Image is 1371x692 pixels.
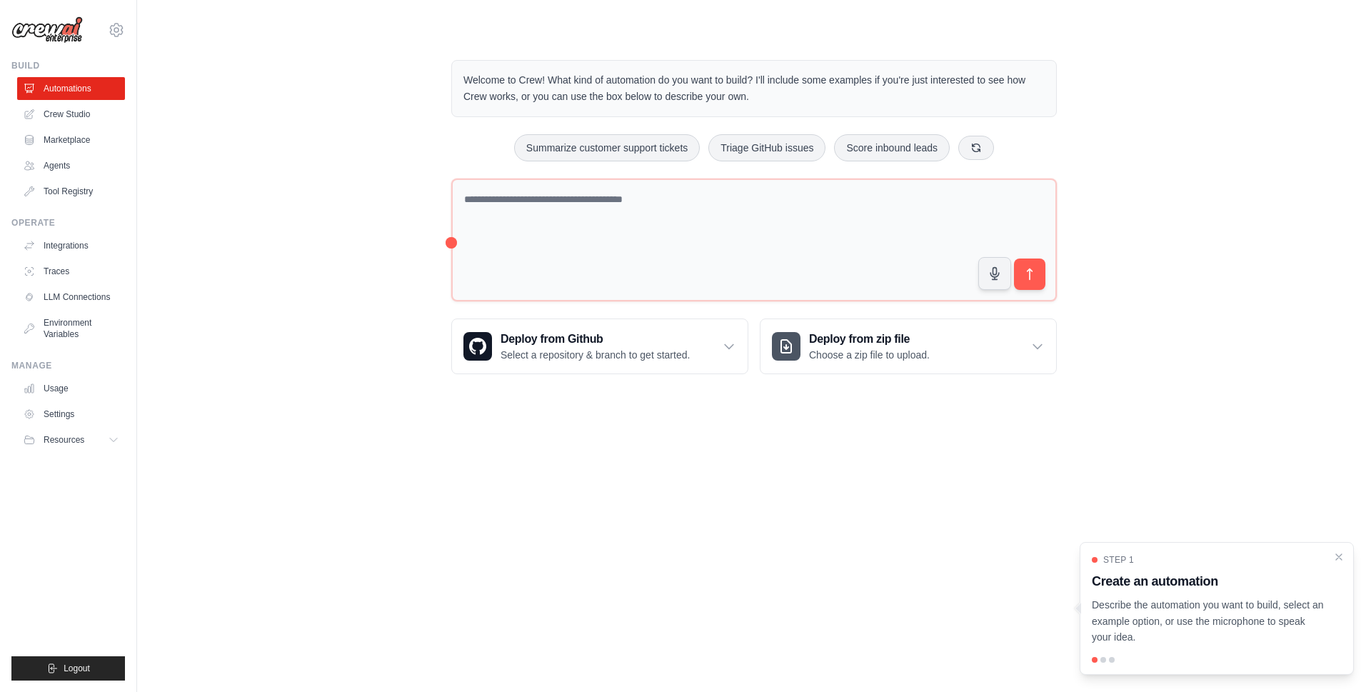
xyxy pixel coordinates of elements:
span: Step 1 [1103,554,1134,566]
img: Logo [11,16,83,44]
h3: Create an automation [1092,571,1325,591]
button: Summarize customer support tickets [514,134,700,161]
h3: Deploy from zip file [809,331,930,348]
h3: Deploy from Github [501,331,690,348]
p: Welcome to Crew! What kind of automation do you want to build? I'll include some examples if you'... [463,72,1045,105]
a: Agents [17,154,125,177]
a: Automations [17,77,125,100]
a: Marketplace [17,129,125,151]
p: Choose a zip file to upload. [809,348,930,362]
div: Operate [11,217,125,229]
a: Environment Variables [17,311,125,346]
div: Widget de chat [1300,623,1371,692]
p: Select a repository & branch to get started. [501,348,690,362]
a: Settings [17,403,125,426]
p: Describe the automation you want to build, select an example option, or use the microphone to spe... [1092,597,1325,646]
a: Traces [17,260,125,283]
button: Score inbound leads [834,134,950,161]
span: Resources [44,434,84,446]
a: Crew Studio [17,103,125,126]
a: LLM Connections [17,286,125,309]
div: Manage [11,360,125,371]
button: Close walkthrough [1333,551,1345,563]
iframe: Chat Widget [1300,623,1371,692]
span: Logout [64,663,90,674]
div: Build [11,60,125,71]
a: Integrations [17,234,125,257]
button: Logout [11,656,125,681]
button: Triage GitHub issues [708,134,825,161]
a: Usage [17,377,125,400]
button: Resources [17,428,125,451]
a: Tool Registry [17,180,125,203]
